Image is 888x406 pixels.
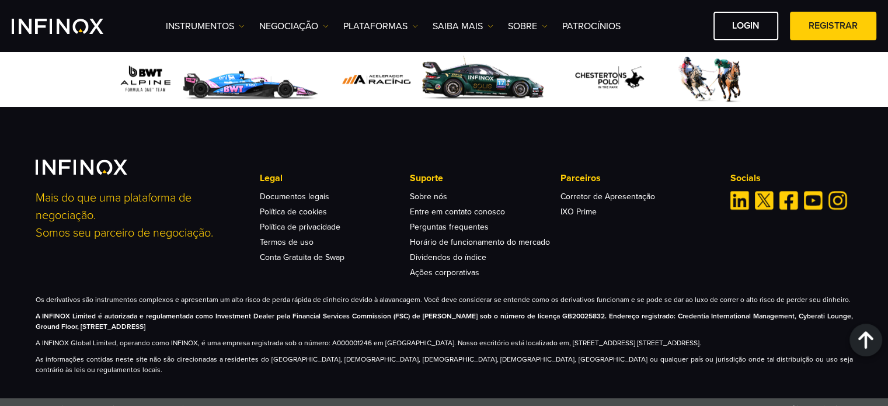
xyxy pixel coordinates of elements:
[36,338,853,348] p: A INFINOX Global Limited, operando como INFINOX, é uma empresa registrada sob o número: A00000124...
[560,207,596,217] a: IXO Prime
[260,207,327,217] a: Política de cookies
[260,222,340,232] a: Política de privacidade
[560,171,710,185] p: Parceiros
[410,237,550,247] a: Horário de funcionamento do mercado
[260,192,329,202] a: Documentos legais
[343,19,418,33] a: PLATAFORMAS
[36,294,853,305] p: Os derivativos são instrumentos complexos e apresentam um alto risco de perda rápida de dinheiro ...
[410,192,447,202] a: Sobre nós
[260,237,314,247] a: Termos de uso
[755,191,774,210] a: Twitter
[410,207,505,217] a: Entre em contato conosco
[779,191,798,210] a: Facebook
[36,312,853,331] strong: A INFINOX Limited é autorizada e regulamentada como Investment Dealer pela Financial Services Com...
[410,171,560,185] p: Suporte
[560,192,654,202] a: Corretor de Apresentação
[12,19,131,34] a: INFINOX Logo
[259,19,329,33] a: NEGOCIAÇÃO
[730,191,749,210] a: Linkedin
[562,19,621,33] a: Patrocínios
[804,191,823,210] a: Youtube
[260,171,410,185] p: Legal
[828,191,847,210] a: Instagram
[260,252,344,262] a: Conta Gratuita de Swap
[410,222,489,232] a: Perguntas frequentes
[713,12,778,40] a: Login
[36,189,240,242] p: Mais do que uma plataforma de negociação. Somos seu parceiro de negociação.
[410,252,486,262] a: Dividendos do índice
[166,19,245,33] a: Instrumentos
[730,171,853,185] p: Socials
[410,268,479,277] a: Ações corporativas
[433,19,493,33] a: Saiba mais
[508,19,548,33] a: SOBRE
[36,354,853,375] p: As informações contidas neste site não são direcionadas a residentes do [GEOGRAPHIC_DATA], [DEMOG...
[790,12,876,40] a: Registrar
